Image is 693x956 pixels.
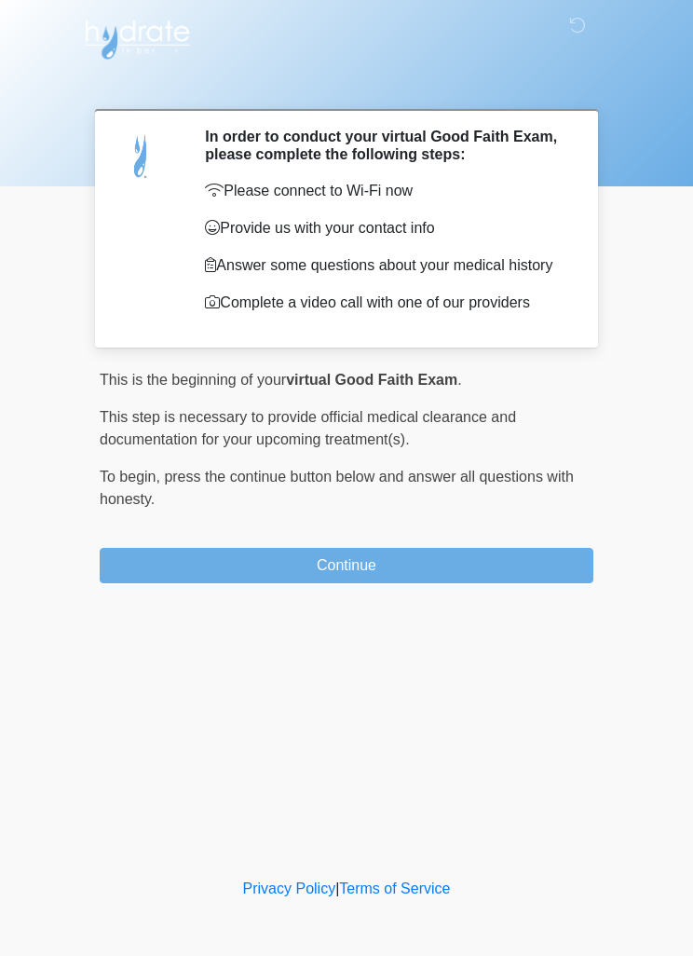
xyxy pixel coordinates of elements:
span: . [457,372,461,388]
img: Agent Avatar [114,128,170,184]
p: Complete a video call with one of our providers [205,292,565,314]
p: Provide us with your contact info [205,217,565,239]
p: Please connect to Wi-Fi now [205,180,565,202]
a: Privacy Policy [243,881,336,896]
p: Answer some questions about your medical history [205,254,565,277]
span: To begin, [100,469,164,485]
h1: ‎ ‎ ‎ [86,67,607,102]
a: Terms of Service [339,881,450,896]
h2: In order to conduct your virtual Good Faith Exam, please complete the following steps: [205,128,565,163]
span: This step is necessary to provide official medical clearance and documentation for your upcoming ... [100,409,516,447]
img: Hydrate IV Bar - Scottsdale Logo [81,14,193,61]
span: press the continue button below and answer all questions with honesty. [100,469,574,507]
button: Continue [100,548,593,583]
strong: virtual Good Faith Exam [286,372,457,388]
a: | [335,881,339,896]
span: This is the beginning of your [100,372,286,388]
